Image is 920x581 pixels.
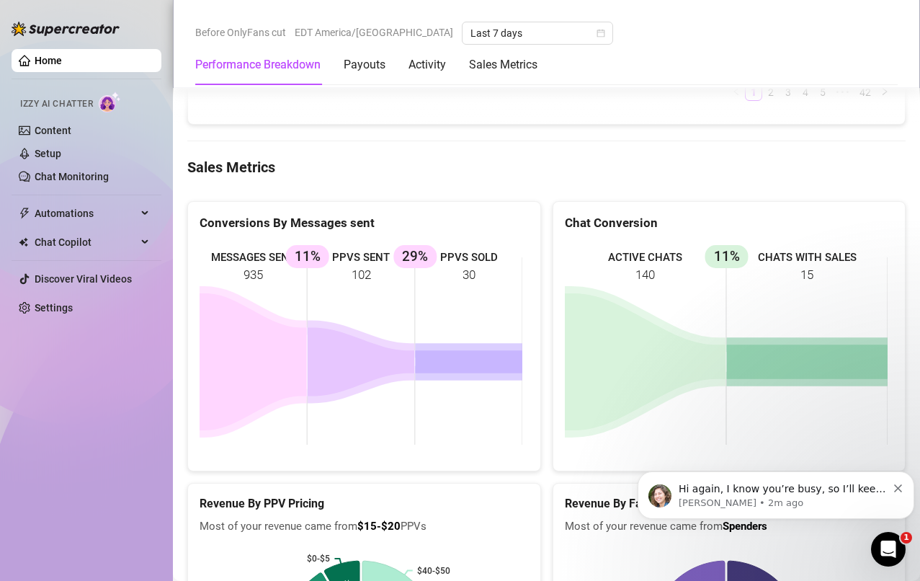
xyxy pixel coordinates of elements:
[417,565,450,575] text: $40-$50
[295,22,453,43] span: EDT America/[GEOGRAPHIC_DATA]
[815,84,831,100] a: 5
[307,554,330,564] text: $0-$5
[195,22,286,43] span: Before OnlyFans cut
[732,87,741,96] span: left
[876,84,893,101] button: right
[35,231,137,254] span: Chat Copilot
[19,208,30,219] span: thunderbolt
[855,84,875,100] a: 42
[632,441,920,542] iframe: Intercom notifications message
[200,495,529,513] h5: Revenue By PPV Pricing
[344,56,385,74] div: Payouts
[565,495,894,513] h5: Revenue By Fan Spending
[746,84,762,100] a: 1
[901,532,912,544] span: 1
[565,213,894,233] div: Chat Conversion
[35,55,62,66] a: Home
[470,22,604,44] span: Last 7 days
[728,84,745,101] button: left
[763,84,779,100] a: 2
[200,518,529,536] span: Most of your revenue came from PPVs
[187,157,906,177] h4: Sales Metrics
[854,84,876,101] li: 42
[35,171,109,182] a: Chat Monitoring
[357,520,401,533] b: $15-$20
[35,148,61,159] a: Setup
[99,92,121,112] img: AI Chatter
[814,84,831,101] li: 5
[797,84,814,101] li: 4
[35,273,132,285] a: Discover Viral Videos
[780,84,796,100] a: 3
[831,84,854,101] li: Next 5 Pages
[35,302,73,314] a: Settings
[880,87,889,96] span: right
[195,56,321,74] div: Performance Breakdown
[728,84,745,101] li: Previous Page
[35,202,137,225] span: Automations
[876,84,893,101] li: Next Page
[798,84,813,100] a: 4
[762,84,780,101] li: 2
[831,84,854,101] span: •••
[597,29,605,37] span: calendar
[871,532,906,567] iframe: Intercom live chat
[200,213,529,233] div: Conversions By Messages sent
[780,84,797,101] li: 3
[19,237,28,247] img: Chat Copilot
[745,84,762,101] li: 1
[20,97,93,111] span: Izzy AI Chatter
[469,56,537,74] div: Sales Metrics
[12,22,120,36] img: logo-BBDzfeDw.svg
[408,56,446,74] div: Activity
[565,518,894,536] span: Most of your revenue came from
[35,125,71,136] a: Content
